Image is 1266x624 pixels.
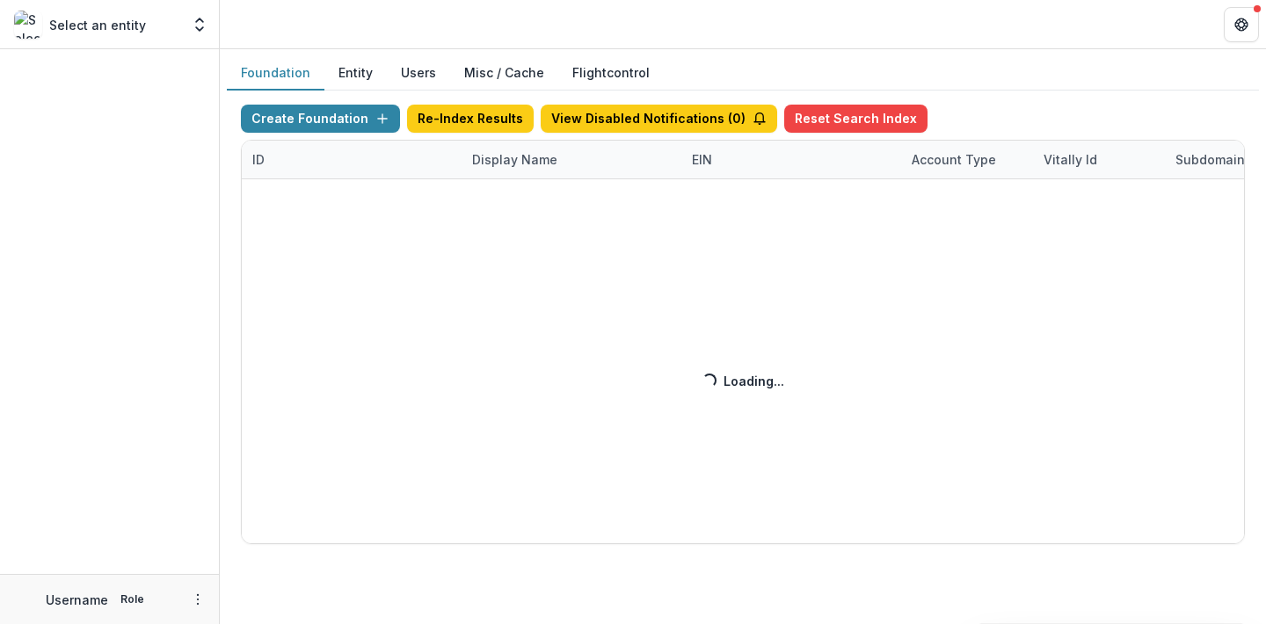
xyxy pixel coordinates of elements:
button: Entity [324,56,387,91]
button: Open entity switcher [187,7,212,42]
button: Misc / Cache [450,56,558,91]
button: Foundation [227,56,324,91]
img: Select an entity [14,11,42,39]
p: Username [46,591,108,609]
button: Get Help [1224,7,1259,42]
button: More [187,589,208,610]
p: Select an entity [49,16,146,34]
button: Users [387,56,450,91]
p: Role [115,591,149,607]
a: Flightcontrol [572,63,650,82]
